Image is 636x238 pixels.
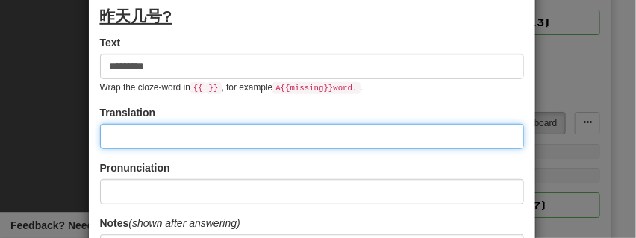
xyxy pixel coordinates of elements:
[100,35,121,50] label: Text
[100,216,240,231] label: Notes
[272,82,360,94] code: A {{ missing }} word.
[100,82,363,93] small: Wrap the cloze-word in , for example .
[128,217,240,229] em: (shown after answering)
[100,7,172,25] u: 昨天几号?
[190,82,206,94] code: {{
[206,82,222,94] code: }}
[100,105,156,120] label: Translation
[100,160,170,175] label: Pronunciation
